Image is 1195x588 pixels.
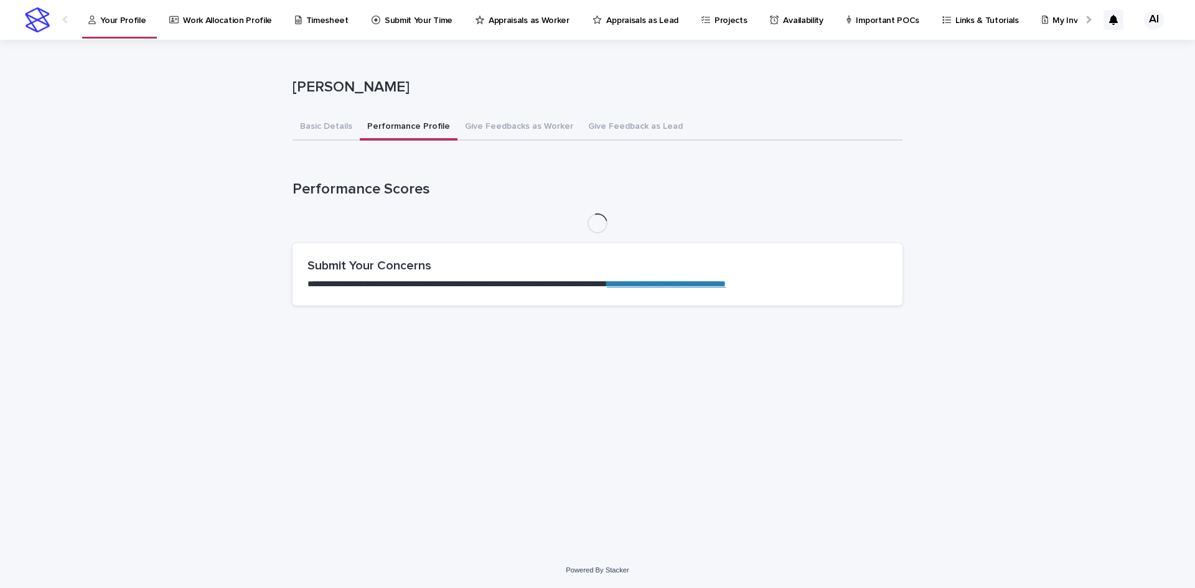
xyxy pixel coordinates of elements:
[25,7,50,32] img: stacker-logo-s-only.png
[293,180,902,198] h1: Performance Scores
[457,114,581,141] button: Give Feedbacks as Worker
[581,114,690,141] button: Give Feedback as Lead
[566,566,629,574] a: Powered By Stacker
[307,258,888,273] h2: Submit Your Concerns
[293,114,360,141] button: Basic Details
[1144,10,1164,30] div: AI
[360,114,457,141] button: Performance Profile
[293,78,897,96] p: [PERSON_NAME]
